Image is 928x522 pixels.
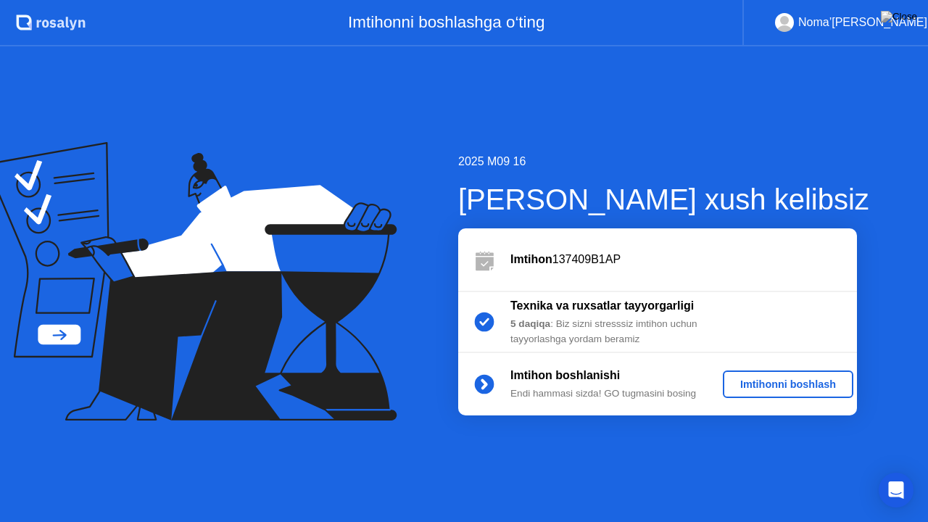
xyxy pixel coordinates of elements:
[729,378,848,390] div: Imtihonni boshlash
[879,473,913,507] div: Open Intercom Messenger
[510,318,550,329] b: 5 daqiqa
[510,317,719,347] div: : Biz sizni stresssiz imtihon uchun tayyorlashga yordam beramiz
[881,11,917,22] img: Close
[510,386,719,401] div: Endi hammasi sizda! GO tugmasini bosing
[510,253,552,265] b: Imtihon
[458,178,869,221] div: [PERSON_NAME] xush kelibsiz
[723,370,853,398] button: Imtihonni boshlash
[510,299,694,312] b: Texnika va ruxsatlar tayyorgarligi
[510,369,620,381] b: Imtihon boshlanishi
[510,251,857,268] div: 137409B1AP
[798,13,927,32] div: Noma’[PERSON_NAME]
[458,153,869,170] div: 2025 M09 16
